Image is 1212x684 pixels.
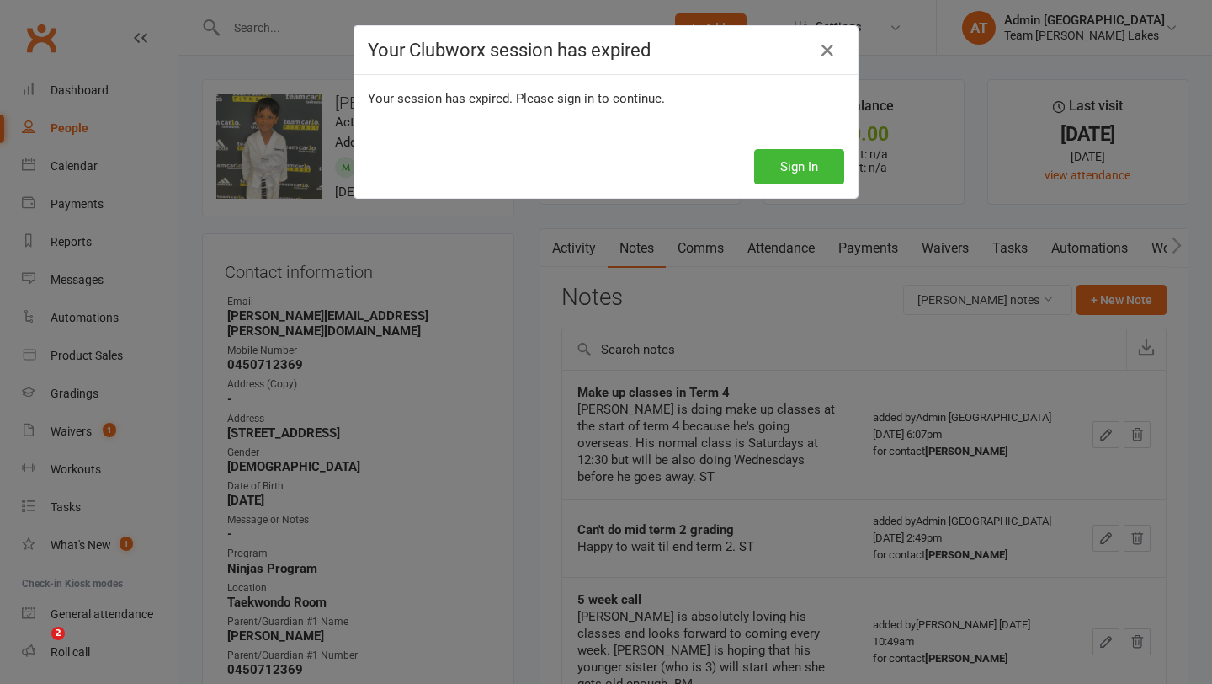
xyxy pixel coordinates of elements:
[368,40,844,61] h4: Your Clubworx session has expired
[51,627,65,640] span: 2
[17,627,57,667] iframe: Intercom live chat
[368,91,665,106] span: Your session has expired. Please sign in to continue.
[814,37,841,64] a: Close
[754,149,844,184] button: Sign In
